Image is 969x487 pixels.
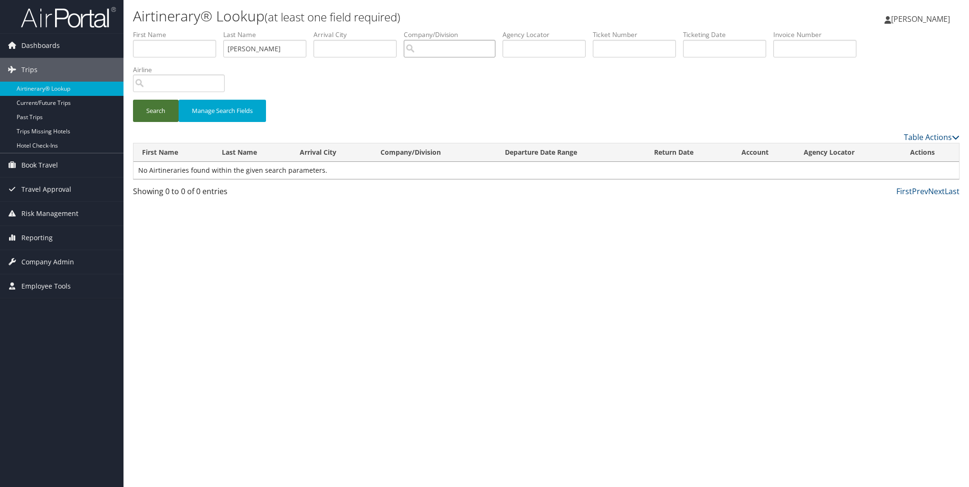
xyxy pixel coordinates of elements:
[912,186,928,197] a: Prev
[945,186,959,197] a: Last
[133,186,329,202] div: Showing 0 to 0 of 0 entries
[884,5,959,33] a: [PERSON_NAME]
[646,143,733,162] th: Return Date: activate to sort column ascending
[733,143,795,162] th: Account: activate to sort column ascending
[223,30,313,39] label: Last Name
[21,226,53,250] span: Reporting
[891,14,950,24] span: [PERSON_NAME]
[795,143,902,162] th: Agency Locator: activate to sort column ascending
[404,30,503,39] label: Company/Division
[133,65,232,75] label: Airline
[21,274,71,298] span: Employee Tools
[133,162,959,179] td: No Airtineraries found within the given search parameters.
[179,100,266,122] button: Manage Search Fields
[213,143,291,162] th: Last Name: activate to sort column ascending
[313,30,404,39] label: Arrival City
[291,143,372,162] th: Arrival City: activate to sort column ascending
[133,6,684,26] h1: Airtinerary® Lookup
[593,30,683,39] label: Ticket Number
[503,30,593,39] label: Agency Locator
[133,143,213,162] th: First Name: activate to sort column ascending
[496,143,646,162] th: Departure Date Range: activate to sort column ascending
[683,30,773,39] label: Ticketing Date
[133,100,179,122] button: Search
[372,143,496,162] th: Company/Division
[21,153,58,177] span: Book Travel
[904,132,959,142] a: Table Actions
[265,9,400,25] small: (at least one field required)
[21,250,74,274] span: Company Admin
[902,143,959,162] th: Actions
[21,6,116,28] img: airportal-logo.png
[133,30,223,39] label: First Name
[773,30,864,39] label: Invoice Number
[21,178,71,201] span: Travel Approval
[896,186,912,197] a: First
[21,202,78,225] span: Risk Management
[21,58,38,82] span: Trips
[928,186,945,197] a: Next
[21,34,60,57] span: Dashboards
